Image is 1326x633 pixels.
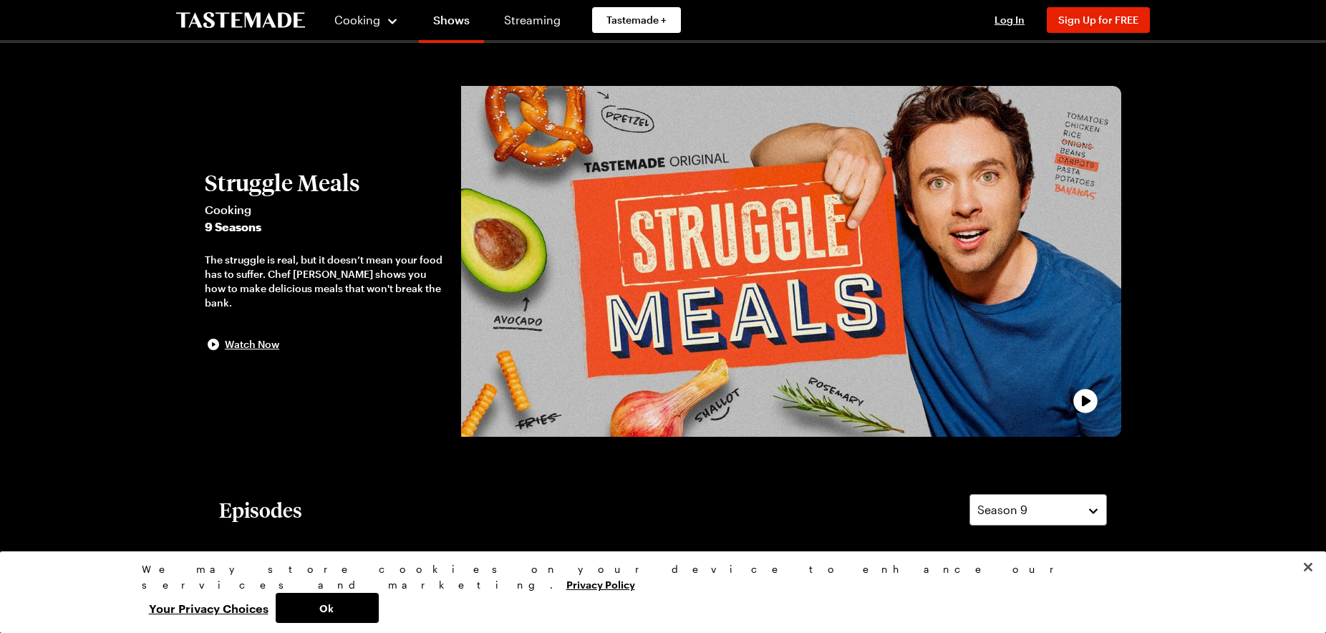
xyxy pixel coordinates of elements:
a: Tastemade + [592,7,681,33]
span: Cooking [334,13,380,26]
h2: Episodes [219,497,302,523]
a: Shows [419,3,484,43]
span: Cooking [205,201,447,218]
div: Privacy [142,561,1173,623]
span: Log In [995,14,1025,26]
button: Ok [276,593,379,623]
h2: Struggle Meals [205,170,447,195]
button: Season 9 [969,494,1107,526]
button: play trailer [461,86,1121,437]
span: Watch Now [225,337,279,352]
a: More information about your privacy, opens in a new tab [566,577,635,591]
div: We may store cookies on your device to enhance our services and marketing. [142,561,1173,593]
span: 9 Seasons [205,218,447,236]
img: Struggle Meals [461,86,1121,437]
button: Close [1292,551,1324,583]
button: Struggle MealsCooking9 SeasonsThe struggle is real, but it doesn’t mean your food has to suffer. ... [205,170,447,353]
span: Season 9 [977,501,1027,518]
a: To Tastemade Home Page [176,12,305,29]
button: Log In [981,13,1038,27]
div: The struggle is real, but it doesn’t mean your food has to suffer. Chef [PERSON_NAME] shows you h... [205,253,447,310]
button: Your Privacy Choices [142,593,276,623]
button: Sign Up for FREE [1047,7,1150,33]
span: Sign Up for FREE [1058,14,1138,26]
button: Cooking [334,3,399,37]
span: Tastemade + [606,13,667,27]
